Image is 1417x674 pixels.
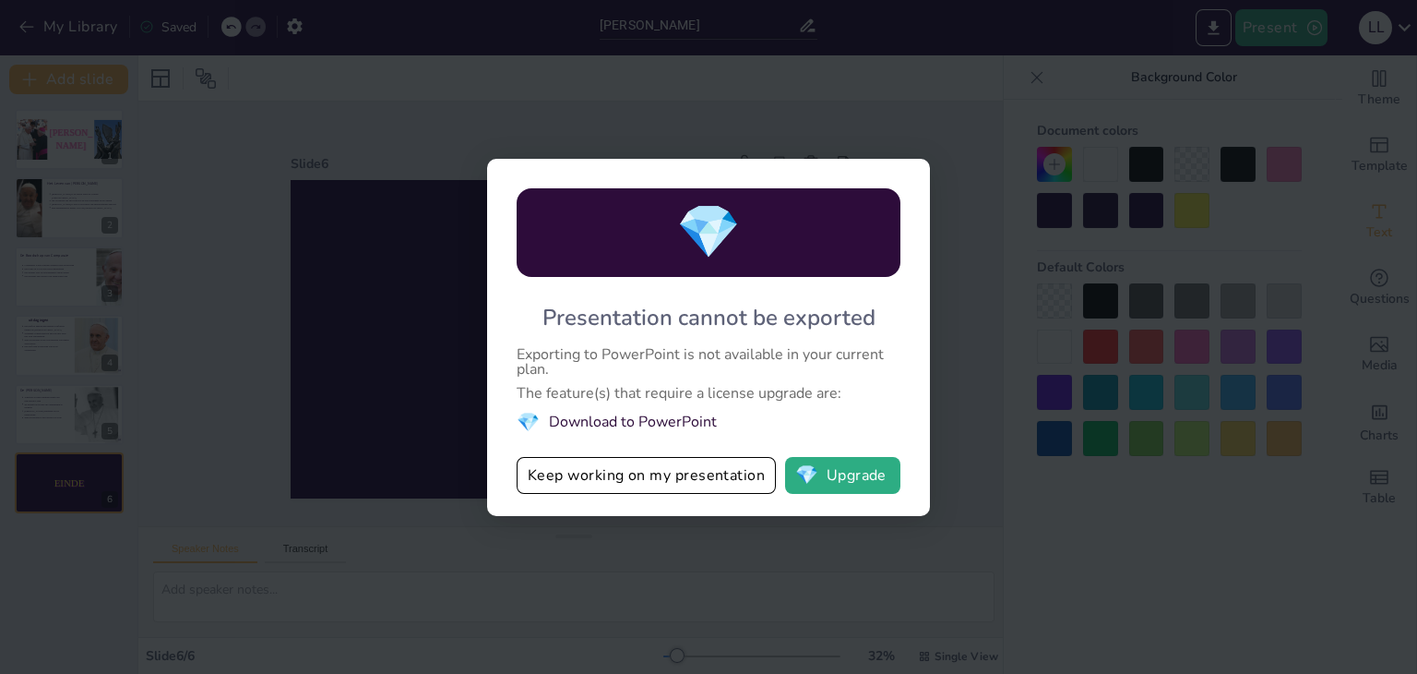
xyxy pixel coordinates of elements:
[517,386,900,401] div: The feature(s) that require a license upgrade are:
[676,197,741,268] span: diamond
[542,303,875,332] div: Presentation cannot be exported
[785,457,900,494] button: diamondUpgrade
[517,410,540,435] span: diamond
[517,347,900,377] div: Exporting to PowerPoint is not available in your current plan.
[517,457,776,494] button: Keep working on my presentation
[795,466,818,485] span: diamond
[517,410,900,435] li: Download to PowerPoint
